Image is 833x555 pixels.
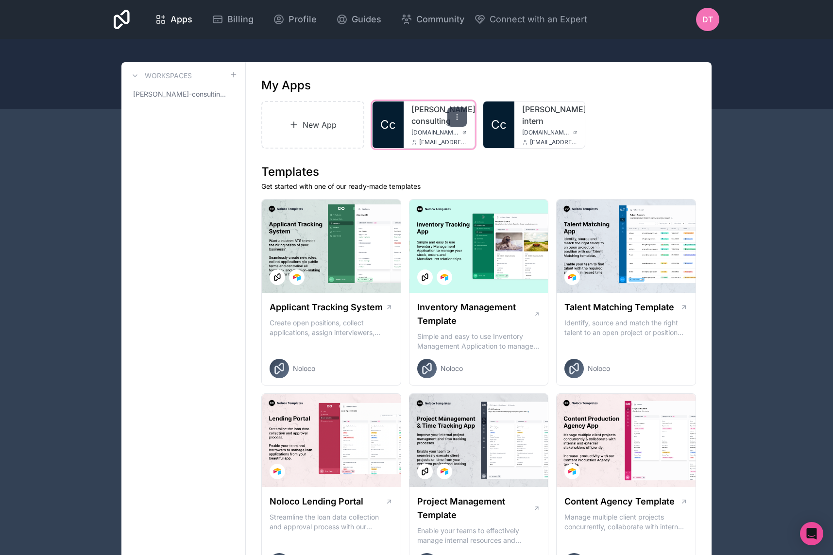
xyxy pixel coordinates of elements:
span: Connect with an Expert [490,13,587,26]
img: Airtable Logo [568,468,576,475]
span: [EMAIL_ADDRESS][PERSON_NAME][DOMAIN_NAME] [530,138,578,146]
span: Billing [227,13,254,26]
a: Apps [147,9,200,30]
h3: Workspaces [145,71,192,81]
h1: Applicant Tracking System [270,301,383,314]
h1: Templates [261,164,696,180]
a: Billing [204,9,261,30]
span: Community [416,13,464,26]
p: Manage multiple client projects concurrently, collaborate with internal and external stakeholders... [564,512,688,532]
h1: Talent Matching Template [564,301,674,314]
a: Guides [328,9,389,30]
h1: Noloco Lending Portal [270,495,363,508]
h1: Project Management Template [417,495,533,522]
h1: Inventory Management Template [417,301,534,328]
p: Identify, source and match the right talent to an open project or position with our Talent Matchi... [564,318,688,337]
span: Profile [289,13,317,26]
span: [EMAIL_ADDRESS][PERSON_NAME][DOMAIN_NAME] [419,138,467,146]
span: [PERSON_NAME]-consulting-workspace [133,89,230,99]
a: Profile [265,9,324,30]
span: Apps [170,13,192,26]
a: Cc [373,101,404,148]
p: Get started with one of our ready-made templates [261,182,696,191]
span: DT [702,14,713,25]
span: Cc [380,117,396,133]
a: [DOMAIN_NAME][PERSON_NAME] [411,129,467,136]
img: Airtable Logo [273,468,281,475]
span: Guides [352,13,381,26]
h1: My Apps [261,78,311,93]
span: [DOMAIN_NAME][PERSON_NAME] [522,129,570,136]
a: Cc [483,101,514,148]
a: [PERSON_NAME]-consulting [411,103,467,127]
a: [PERSON_NAME]-consulting-workspace [129,85,238,103]
p: Streamline the loan data collection and approval process with our Lending Portal template. [270,512,393,532]
a: New App [261,101,364,149]
a: Workspaces [129,70,192,82]
a: [DOMAIN_NAME][PERSON_NAME] [522,129,578,136]
span: Noloco [441,364,463,373]
span: Noloco [588,364,610,373]
img: Airtable Logo [293,273,301,281]
a: Community [393,9,472,30]
span: [DOMAIN_NAME][PERSON_NAME] [411,129,459,136]
p: Create open positions, collect applications, assign interviewers, centralise candidate feedback a... [270,318,393,337]
button: Connect with an Expert [474,13,587,26]
img: Airtable Logo [441,273,448,281]
h1: Content Agency Template [564,495,675,508]
img: Airtable Logo [441,468,448,475]
span: Noloco [293,364,315,373]
div: Open Intercom Messenger [800,522,823,545]
p: Enable your teams to effectively manage internal resources and execute client projects on time. [417,526,541,545]
a: [PERSON_NAME]-intern [522,103,578,127]
p: Simple and easy to use Inventory Management Application to manage your stock, orders and Manufact... [417,332,541,351]
img: Airtable Logo [568,273,576,281]
span: Cc [491,117,507,133]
